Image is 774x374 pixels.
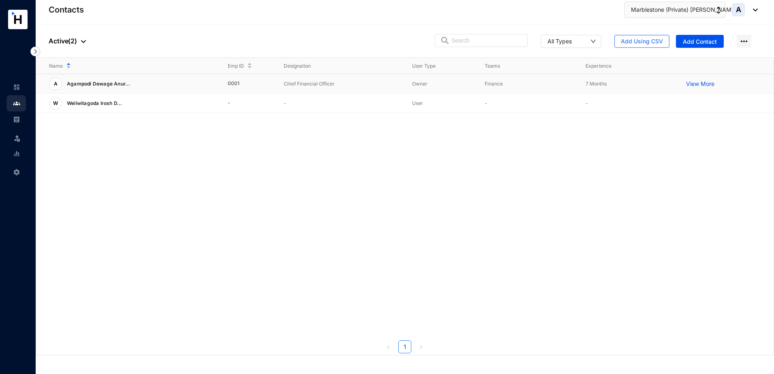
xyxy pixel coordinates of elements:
span: Add Using CSV [621,37,663,45]
li: Next Page [415,340,428,353]
li: Contacts [6,95,26,111]
img: dropdown-black.8e83cc76930a90b1a4fdb6d089b7bf3a.svg [749,9,758,11]
li: Home [6,79,26,95]
span: - [586,100,588,106]
img: search.8ce656024d3affaeffe32e5b30621cb7.svg [440,36,450,45]
li: Reports [6,145,26,162]
span: Emp ID [228,62,244,70]
p: Contacts [49,4,84,15]
img: people.b0bd17028ad2877b116a.svg [13,100,20,107]
p: - [284,99,399,107]
p: - [485,99,572,107]
button: Add Contact [676,35,724,48]
button: right [415,340,428,353]
th: Teams [472,58,572,74]
img: home-unselected.a29eae3204392db15eaf.svg [13,83,20,91]
img: nav-icon-right.af6afadce00d159da59955279c43614e.svg [30,47,40,56]
button: Marblestone (Private) [PERSON_NAME]... [624,2,725,18]
button: Add Using CSV [614,35,669,48]
li: 1 [398,340,411,353]
th: Experience [573,58,673,74]
th: Designation [271,58,399,74]
img: up-down-arrow.74152d26bf9780fbf563ca9c90304185.svg [716,6,721,14]
span: 7 Months [586,81,607,87]
a: 1 [399,341,411,353]
span: Name [49,62,63,70]
img: leave-unselected.2934df6273408c3f84d9.svg [13,134,21,142]
img: more-horizontal.eedb2faff8778e1aceccc67cc90ae3cb.svg [737,35,751,48]
span: A [736,6,741,13]
img: payroll-unselected.b590312f920e76f0c668.svg [13,116,20,123]
img: report-unselected.e6a6b4230fc7da01f883.svg [13,150,20,157]
td: - [215,94,271,113]
span: left [386,345,391,350]
span: Owner [412,81,428,87]
button: All Types [541,35,601,48]
li: Previous Page [382,340,395,353]
li: Payroll [6,111,26,128]
th: Emp ID [215,58,271,74]
th: User Type [399,58,472,74]
a: View More [686,80,718,88]
p: Finance [485,80,572,88]
span: A [54,81,58,86]
span: down [590,38,596,44]
p: Chief Financial Officer [284,80,399,88]
p: Active ( 2 ) [49,36,86,46]
td: 0001 [215,74,271,94]
button: left [382,340,395,353]
img: dropdown-black.8e83cc76930a90b1a4fdb6d089b7bf3a.svg [81,40,86,43]
span: Weliwitagoda Irosh D... [67,100,122,106]
span: Add Contact [683,38,717,46]
span: User [412,100,423,106]
div: All Types [547,37,572,45]
img: settings-unselected.1febfda315e6e19643a1.svg [13,169,20,176]
span: W [53,101,58,106]
span: Agampodi Dewage Anur... [67,81,130,87]
input: Search [451,34,522,47]
span: right [419,345,423,350]
span: Marblestone (Private) [PERSON_NAME]... [631,5,742,14]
